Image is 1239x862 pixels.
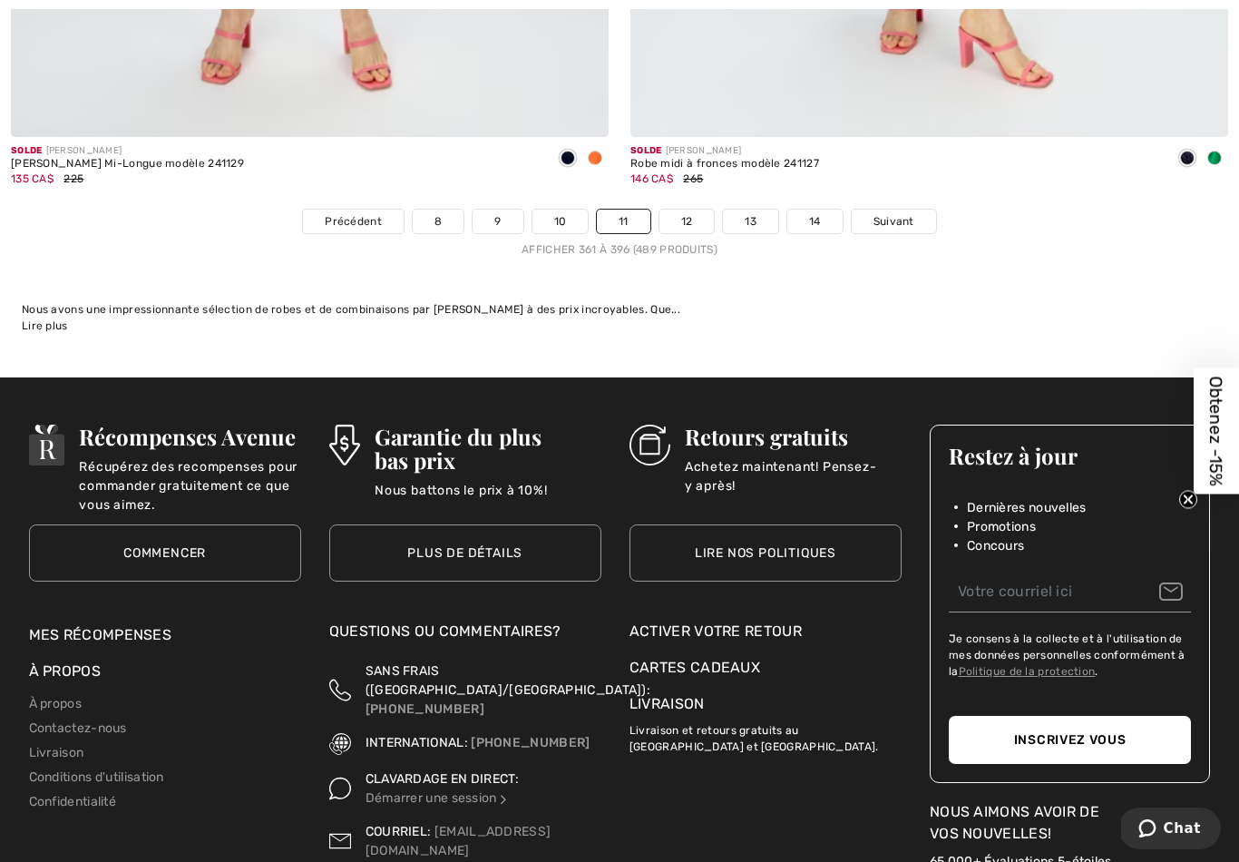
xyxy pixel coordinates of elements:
button: Inscrivez vous [949,716,1192,764]
span: Obtenez -15% [1206,377,1227,486]
div: À propos [29,661,301,691]
a: Suivant [852,210,936,233]
div: [PERSON_NAME] [630,144,819,158]
img: Récompenses Avenue [29,425,65,465]
span: Suivant [873,213,914,230]
a: Mes récompenses [29,626,172,643]
p: Nous battons le prix à 10%! [375,481,601,517]
a: [PHONE_NUMBER] [471,735,590,750]
div: [PERSON_NAME] Mi-Longue modèle 241129 [11,158,244,171]
span: Solde [630,145,662,156]
a: Lire nos politiques [629,524,902,582]
p: Achetez maintenant! Pensez-y après! [685,457,902,494]
h3: Garantie du plus bas prix [375,425,601,472]
div: Island green [1201,144,1228,174]
span: Lire plus [22,319,68,332]
div: Obtenez -15%Close teaser [1194,368,1239,495]
a: 12 [659,210,715,233]
img: Contact us [329,822,351,860]
a: Commencer [29,524,301,582]
p: Récupérez des recompenses pour commander gratuitement ce que vous aimez. [79,457,300,494]
a: [PHONE_NUMBER] [366,701,484,717]
a: Cartes Cadeaux [629,657,902,679]
a: 13 [723,210,778,233]
a: Politique de la protection [959,665,1096,678]
img: Clavardage en direct [497,793,510,806]
img: Clavardage en direct [329,769,351,808]
img: Retours gratuits [629,425,670,465]
img: Sans Frais (Canada/EU) [329,661,351,719]
h3: Restez à jour [949,444,1192,467]
img: International [329,733,351,755]
a: Démarrer une session [366,790,510,806]
a: [EMAIL_ADDRESS][DOMAIN_NAME] [366,824,551,858]
span: SANS FRAIS ([GEOGRAPHIC_DATA]/[GEOGRAPHIC_DATA]): [366,663,650,698]
div: Midnight Blue [554,144,581,174]
span: Solde [11,145,43,156]
span: 225 [63,172,83,185]
a: Conditions d'utilisation [29,769,164,785]
a: 9 [473,210,522,233]
a: 14 [787,210,843,233]
a: Précédent [303,210,404,233]
a: 11 [597,210,650,233]
h3: Retours gratuits [685,425,902,448]
a: Contactez-nous [29,720,127,736]
a: À propos [29,696,82,711]
span: 135 CA$ [11,172,54,185]
img: Garantie du plus bas prix [329,425,360,465]
div: Questions ou commentaires? [329,621,601,651]
span: 265 [683,172,703,185]
a: Livraison [629,695,705,712]
p: Livraison et retours gratuits au [GEOGRAPHIC_DATA] et [GEOGRAPHIC_DATA]. [629,715,902,755]
a: Livraison [29,745,84,760]
h3: Récompenses Avenue [79,425,300,448]
div: Robe midi à fronces modèle 241127 [630,158,819,171]
a: 10 [532,210,589,233]
div: Nous aimons avoir de vos nouvelles! [930,801,1211,845]
span: Dernières nouvelles [967,498,1087,517]
label: Je consens à la collecte et à l'utilisation de mes données personnelles conformément à la . [949,631,1192,680]
span: Précédent [325,213,382,230]
div: Mandarin [581,144,609,174]
a: 8 [413,210,463,233]
a: Plus de détails [329,524,601,582]
span: COURRIEL: [366,824,432,839]
span: 146 CA$ [630,172,673,185]
span: Concours [967,536,1024,555]
div: Midnight Blue [1174,144,1201,174]
button: Close teaser [1179,491,1197,509]
iframe: Ouvre un widget dans lequel vous pouvez chatter avec l’un de nos agents [1121,808,1221,853]
a: Activer votre retour [629,621,902,642]
div: [PERSON_NAME] [11,144,244,158]
span: INTERNATIONAL: [366,735,468,750]
div: Nous avons une impressionnante sélection de robes et de combinaisons par [PERSON_NAME] à des prix... [22,301,1217,318]
a: Confidentialité [29,794,117,809]
span: CLAVARDAGE EN DIRECT: [366,771,519,787]
input: Votre courriel ici [949,572,1192,612]
span: Promotions [967,517,1036,536]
